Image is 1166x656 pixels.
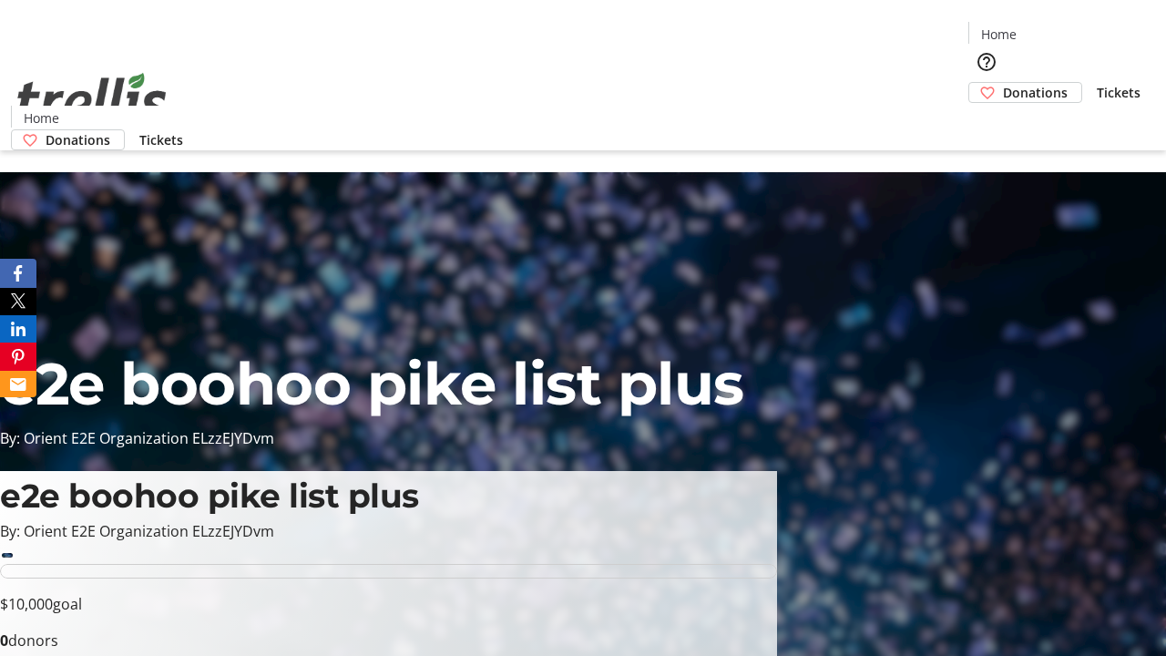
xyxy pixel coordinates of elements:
[11,53,173,144] img: Orient E2E Organization ELzzEJYDvm's Logo
[968,103,1005,139] button: Cart
[125,130,198,149] a: Tickets
[981,25,1017,44] span: Home
[139,130,183,149] span: Tickets
[1082,83,1155,102] a: Tickets
[11,129,125,150] a: Donations
[24,108,59,128] span: Home
[968,44,1005,80] button: Help
[968,82,1082,103] a: Donations
[46,130,110,149] span: Donations
[969,25,1028,44] a: Home
[12,108,70,128] a: Home
[1097,83,1140,102] span: Tickets
[1003,83,1068,102] span: Donations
